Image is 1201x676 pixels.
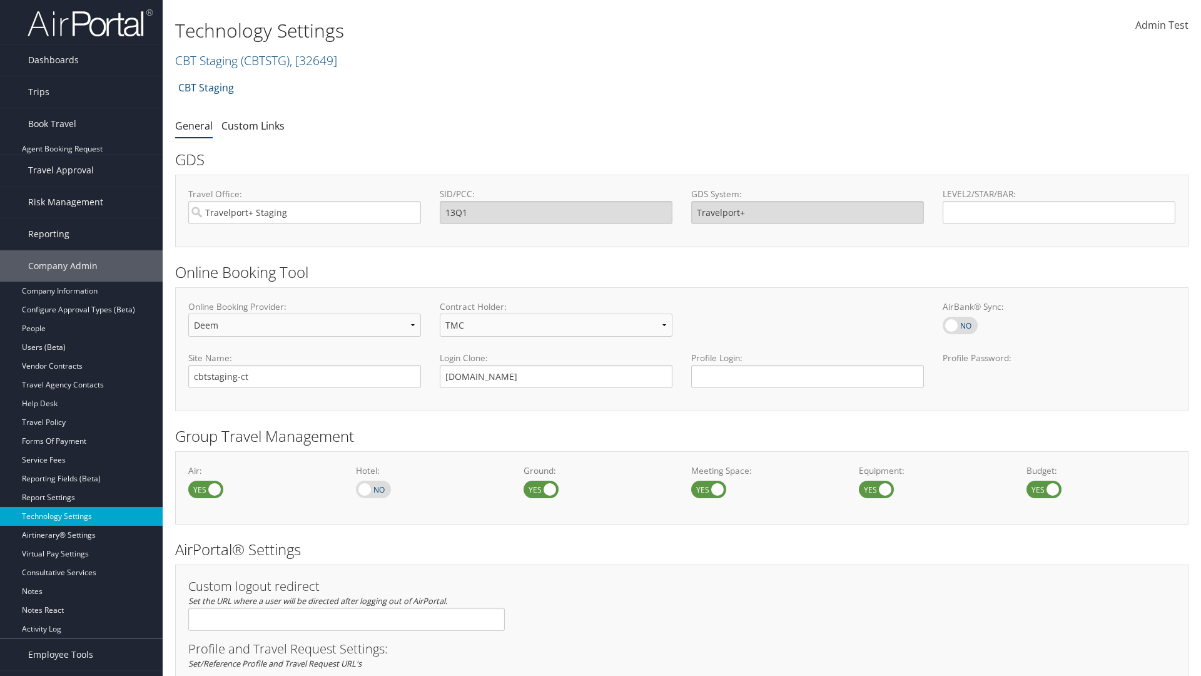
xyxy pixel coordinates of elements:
label: Travel Office: [188,188,421,200]
label: AirBank® Sync [943,317,978,334]
img: airportal-logo.png [28,8,153,38]
label: Online Booking Provider: [188,300,421,313]
span: ( CBTSTG ) [241,52,290,69]
span: Trips [28,76,49,108]
span: Employee Tools [28,639,93,670]
h2: Group Travel Management [175,426,1188,447]
label: Contract Holder: [440,300,672,313]
span: Company Admin [28,250,98,282]
span: Travel Approval [28,155,94,186]
h2: AirPortal® Settings [175,539,1188,560]
span: Admin Test [1135,18,1188,32]
h2: Online Booking Tool [175,262,1188,283]
a: CBT Staging [175,52,337,69]
span: , [ 32649 ] [290,52,337,69]
label: Profile Login: [691,352,924,387]
a: CBT Staging [178,75,234,100]
em: Set the URL where a user will be directed after logging out of AirPortal. [188,595,447,607]
label: Hotel: [356,464,505,477]
h3: Profile and Travel Request Settings: [188,643,1175,655]
span: Book Travel [28,108,76,140]
a: Custom Links [221,119,285,133]
label: Ground: [524,464,672,477]
h2: GDS [175,149,1179,170]
label: Login Clone: [440,352,672,364]
label: Equipment: [859,464,1008,477]
input: Profile Login: [691,365,924,388]
label: Meeting Space: [691,464,840,477]
label: Air: [188,464,337,477]
label: GDS System: [691,188,924,200]
span: Risk Management [28,187,103,218]
label: AirBank® Sync: [943,300,1175,313]
label: LEVEL2/STAR/BAR: [943,188,1175,200]
label: Site Name: [188,352,421,364]
span: Dashboards [28,44,79,76]
label: Budget: [1026,464,1175,477]
a: Admin Test [1135,6,1188,45]
label: Profile Password: [943,352,1175,387]
em: Set/Reference Profile and Travel Request URL's [188,658,362,669]
span: Reporting [28,218,69,250]
h1: Technology Settings [175,18,851,44]
a: General [175,119,213,133]
h3: Custom logout redirect [188,580,505,593]
label: SID/PCC: [440,188,672,200]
